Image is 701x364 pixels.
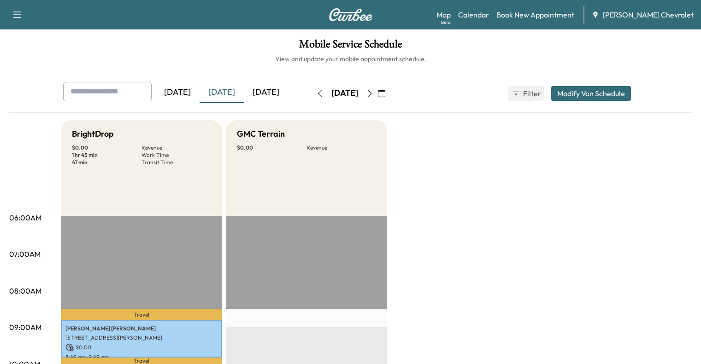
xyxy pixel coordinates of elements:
[65,353,218,361] p: 8:49 am - 9:49 am
[155,82,200,103] div: [DATE]
[141,159,211,166] p: Transit Time
[65,343,218,352] p: $ 0.00
[523,88,540,99] span: Filter
[141,151,211,159] p: Work Time
[9,285,41,296] p: 08:00AM
[9,212,41,223] p: 06:00AM
[551,86,631,101] button: Modify Van Schedule
[65,334,218,341] p: [STREET_ADDRESS][PERSON_NAME]
[9,248,41,260] p: 07:00AM
[72,159,141,166] p: 47 min
[72,144,141,151] p: $ 0.00
[441,19,451,26] div: Beta
[436,9,451,20] a: MapBeta
[65,325,218,332] p: [PERSON_NAME] [PERSON_NAME]
[458,9,489,20] a: Calendar
[508,86,544,101] button: Filter
[9,39,692,54] h1: Mobile Service Schedule
[331,87,358,99] div: [DATE]
[72,127,114,140] h5: BrightDrop
[9,54,692,64] h6: View and update your mobile appointment schedule.
[306,144,376,151] p: Revenue
[72,151,141,159] p: 1 hr 45 min
[200,82,244,103] div: [DATE]
[603,9,694,20] span: [PERSON_NAME] Chevrolet
[9,322,41,333] p: 09:00AM
[496,9,574,20] a: Book New Appointment
[244,82,288,103] div: [DATE]
[237,144,306,151] p: $ 0.00
[329,8,373,21] img: Curbee Logo
[141,144,211,151] p: Revenue
[237,127,285,140] h5: GMC Terrain
[61,309,222,320] p: Travel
